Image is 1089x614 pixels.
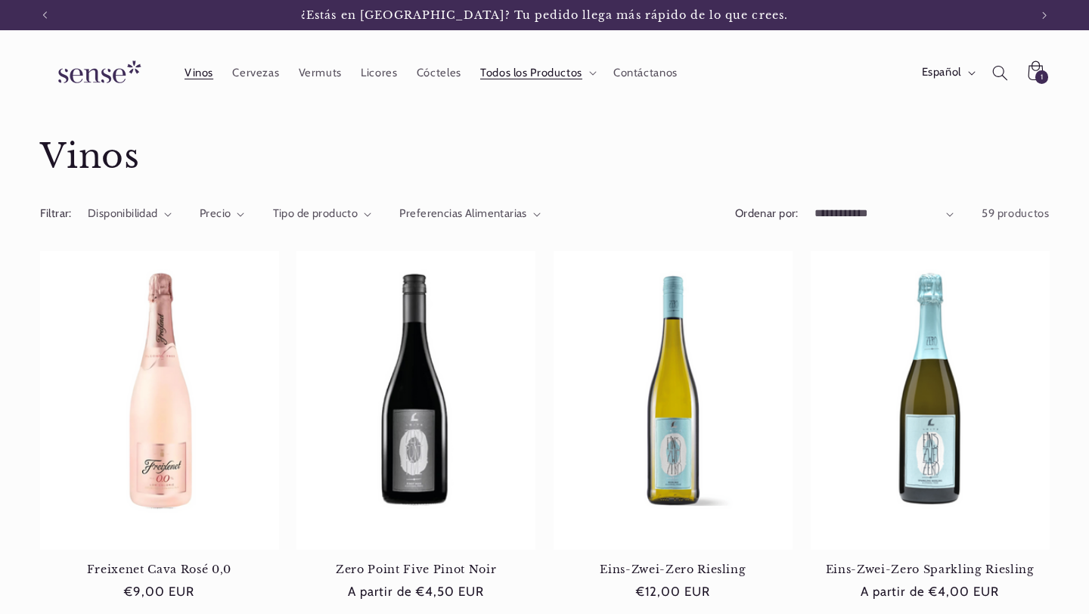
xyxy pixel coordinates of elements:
a: Zero Point Five Pinot Noir [296,563,535,576]
span: Vinos [185,66,213,80]
span: Preferencias Alimentarias [399,206,527,220]
a: Cervezas [223,56,289,89]
a: Cócteles [407,56,470,89]
span: 1 [1041,70,1044,84]
a: Vinos [175,56,222,89]
span: Precio [200,206,231,220]
span: Disponibilidad [88,206,158,220]
a: Freixenet Cava Rosé 0,0 [40,563,279,576]
summary: Precio [200,206,245,222]
summary: Todos los Productos [470,56,603,89]
summary: Búsqueda [982,55,1017,90]
h2: Filtrar: [40,206,72,222]
a: Vermuts [289,56,352,89]
span: ¿Estás en [GEOGRAPHIC_DATA]? Tu pedido llega más rápido de lo que crees. [301,8,788,22]
img: Sense [40,51,154,95]
a: Licores [352,56,408,89]
span: Licores [361,66,397,80]
span: Tipo de producto [273,206,358,220]
a: Eins-Zwei-Zero Sparkling Riesling [811,563,1050,576]
span: Cócteles [417,66,461,80]
summary: Disponibilidad (0 seleccionado) [88,206,172,222]
button: Español [912,57,982,88]
summary: Preferencias Alimentarias (0 seleccionado) [399,206,541,222]
span: 59 productos [982,206,1050,220]
summary: Tipo de producto (0 seleccionado) [273,206,372,222]
label: Ordenar por: [735,206,799,220]
span: Todos los Productos [480,66,582,80]
a: Sense [34,45,160,101]
a: Eins-Zwei-Zero Riesling [554,563,793,576]
span: Contáctanos [613,66,678,80]
h1: Vinos [40,135,1050,178]
span: Español [922,64,961,81]
a: Contáctanos [603,56,687,89]
span: Vermuts [299,66,342,80]
span: Cervezas [232,66,279,80]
